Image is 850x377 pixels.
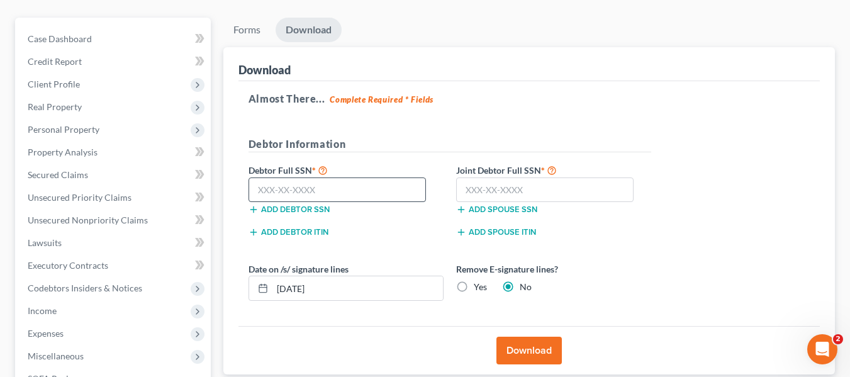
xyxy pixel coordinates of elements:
[456,177,634,203] input: XXX-XX-XXXX
[28,260,108,271] span: Executory Contracts
[474,281,487,293] label: Yes
[18,186,211,209] a: Unsecured Priority Claims
[520,281,532,293] label: No
[18,141,211,164] a: Property Analysis
[28,192,131,203] span: Unsecured Priority Claims
[28,215,148,225] span: Unsecured Nonpriority Claims
[28,79,80,89] span: Client Profile
[330,94,433,104] strong: Complete Required * Fields
[18,254,211,277] a: Executory Contracts
[28,101,82,112] span: Real Property
[223,18,271,42] a: Forms
[18,28,211,50] a: Case Dashboard
[28,124,99,135] span: Personal Property
[807,334,837,364] iframe: Intercom live chat
[249,205,330,215] button: Add debtor SSN
[249,91,810,106] h5: Almost There...
[28,283,142,293] span: Codebtors Insiders & Notices
[18,164,211,186] a: Secured Claims
[28,56,82,67] span: Credit Report
[450,162,657,177] label: Joint Debtor Full SSN
[18,50,211,73] a: Credit Report
[242,162,450,177] label: Debtor Full SSN
[28,169,88,180] span: Secured Claims
[18,232,211,254] a: Lawsuits
[276,18,342,42] a: Download
[238,62,291,77] div: Download
[272,276,443,300] input: MM/DD/YYYY
[18,209,211,232] a: Unsecured Nonpriority Claims
[496,337,562,364] button: Download
[833,334,843,344] span: 2
[28,237,62,248] span: Lawsuits
[249,137,651,152] h5: Debtor Information
[28,305,57,316] span: Income
[249,227,328,237] button: Add debtor ITIN
[249,177,427,203] input: XXX-XX-XXXX
[28,328,64,339] span: Expenses
[456,205,537,215] button: Add spouse SSN
[28,33,92,44] span: Case Dashboard
[456,262,651,276] label: Remove E-signature lines?
[28,147,98,157] span: Property Analysis
[249,262,349,276] label: Date on /s/ signature lines
[456,227,536,237] button: Add spouse ITIN
[28,351,84,361] span: Miscellaneous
